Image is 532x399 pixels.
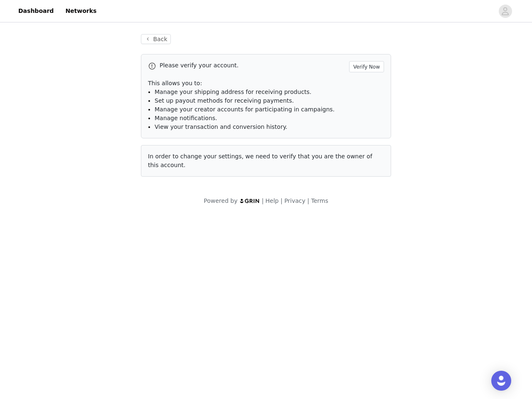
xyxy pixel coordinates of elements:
[155,106,335,113] span: Manage your creator accounts for participating in campaigns.
[160,61,346,70] p: Please verify your account.
[262,197,264,204] span: |
[491,371,511,391] div: Open Intercom Messenger
[284,197,305,204] a: Privacy
[349,61,384,72] button: Verify Now
[204,197,237,204] span: Powered by
[155,97,294,104] span: Set up payout methods for receiving payments.
[155,89,311,95] span: Manage your shipping address for receiving products.
[60,2,101,20] a: Networks
[155,115,217,121] span: Manage notifications.
[13,2,59,20] a: Dashboard
[307,197,309,204] span: |
[141,34,171,44] button: Back
[281,197,283,204] span: |
[501,5,509,18] div: avatar
[155,123,287,130] span: View your transaction and conversion history.
[148,79,384,88] p: This allows you to:
[239,198,260,204] img: logo
[311,197,328,204] a: Terms
[148,153,372,168] span: In order to change your settings, we need to verify that you are the owner of this account.
[266,197,279,204] a: Help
